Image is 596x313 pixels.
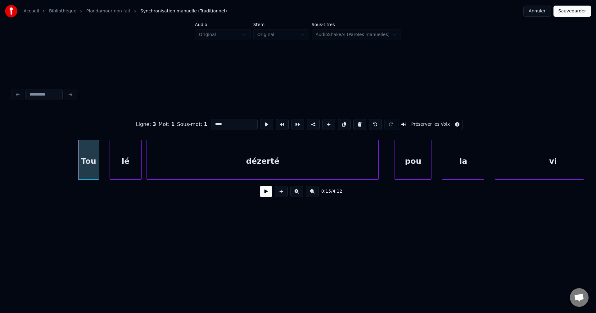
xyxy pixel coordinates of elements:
img: youka [5,5,17,17]
a: Bibliothèque [49,8,76,14]
label: Sous-titres [312,22,401,27]
label: Audio [195,22,251,27]
button: Toggle [399,119,463,130]
nav: breadcrumb [24,8,227,14]
div: Mot : [159,121,175,128]
span: 3 [153,121,156,127]
span: 1 [204,121,207,127]
span: 4:12 [332,188,342,195]
a: Plondamour non fait [86,8,130,14]
div: Ligne : [136,121,156,128]
span: Synchronisation manuelle (Traditionnel) [140,8,227,14]
label: Stem [253,22,309,27]
span: 1 [171,121,174,127]
span: 0:15 [321,188,331,195]
a: Accueil [24,8,39,14]
div: Sous-mot : [177,121,207,128]
div: Ouvrir le chat [570,288,589,307]
button: Sauvegarder [553,6,591,17]
div: / [321,188,336,195]
button: Annuler [523,6,551,17]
